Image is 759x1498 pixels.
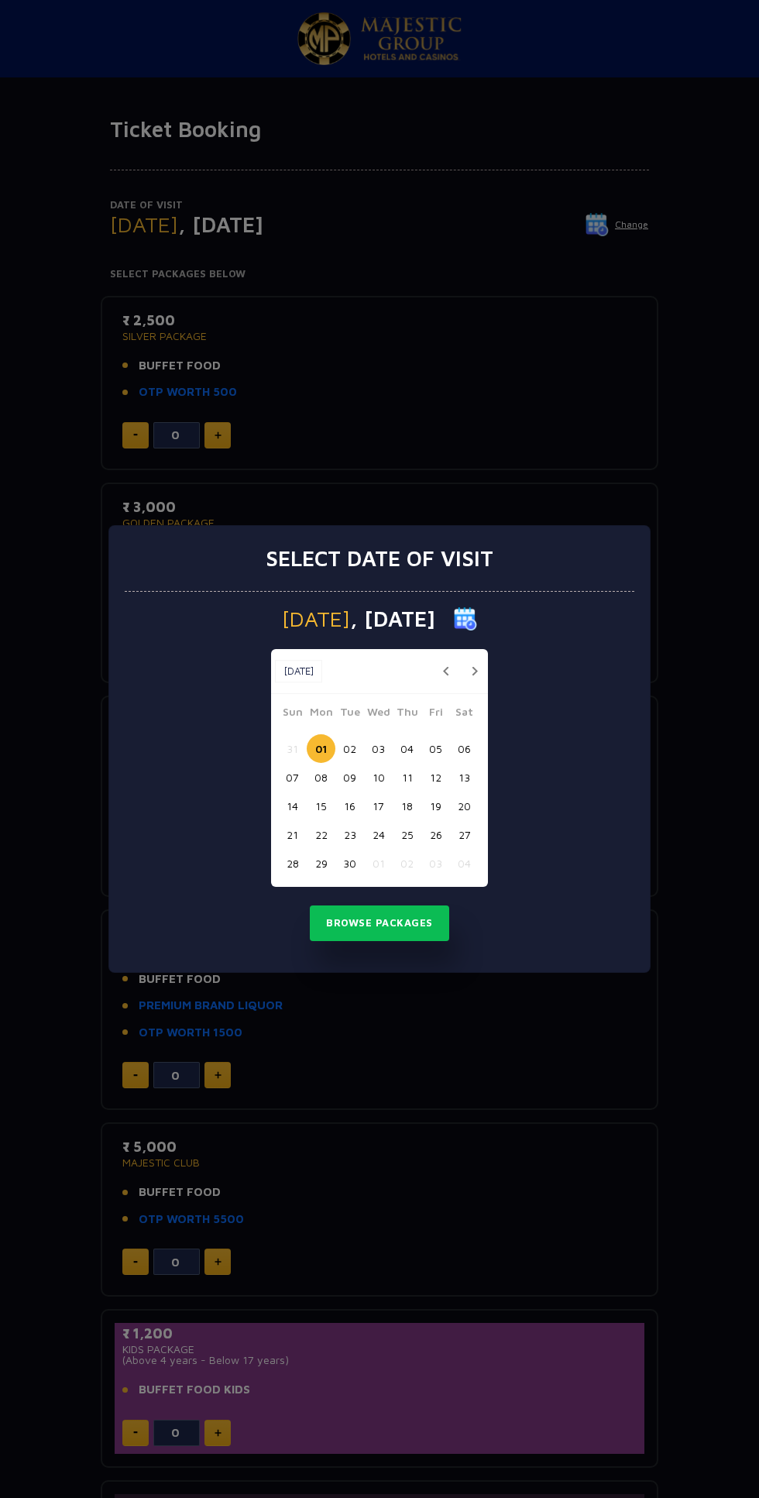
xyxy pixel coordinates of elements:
button: 01 [307,734,335,763]
button: 01 [364,849,393,878]
button: 14 [278,792,307,820]
span: Sat [450,703,479,725]
span: Thu [393,703,421,725]
button: 06 [450,734,479,763]
span: Mon [307,703,335,725]
button: 18 [393,792,421,820]
button: 26 [421,820,450,849]
button: 24 [364,820,393,849]
button: 07 [278,763,307,792]
button: 27 [450,820,479,849]
button: 23 [335,820,364,849]
img: calender icon [454,607,477,630]
span: Sun [278,703,307,725]
button: 20 [450,792,479,820]
button: 04 [450,849,479,878]
button: 12 [421,763,450,792]
button: 29 [307,849,335,878]
button: 28 [278,849,307,878]
span: Wed [364,703,393,725]
button: 19 [421,792,450,820]
span: Fri [421,703,450,725]
span: , [DATE] [350,608,435,630]
button: 25 [393,820,421,849]
button: 15 [307,792,335,820]
button: 21 [278,820,307,849]
button: 22 [307,820,335,849]
button: 02 [335,734,364,763]
button: 04 [393,734,421,763]
button: 16 [335,792,364,820]
button: Browse Packages [310,905,449,941]
button: 13 [450,763,479,792]
button: 17 [364,792,393,820]
button: 11 [393,763,421,792]
button: 30 [335,849,364,878]
button: 09 [335,763,364,792]
h3: Select date of visit [266,545,493,572]
button: 05 [421,734,450,763]
button: 02 [393,849,421,878]
span: [DATE] [282,608,350,630]
span: Tue [335,703,364,725]
button: [DATE] [275,660,322,683]
button: 10 [364,763,393,792]
button: 03 [421,849,450,878]
button: 31 [278,734,307,763]
button: 08 [307,763,335,792]
button: 03 [364,734,393,763]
